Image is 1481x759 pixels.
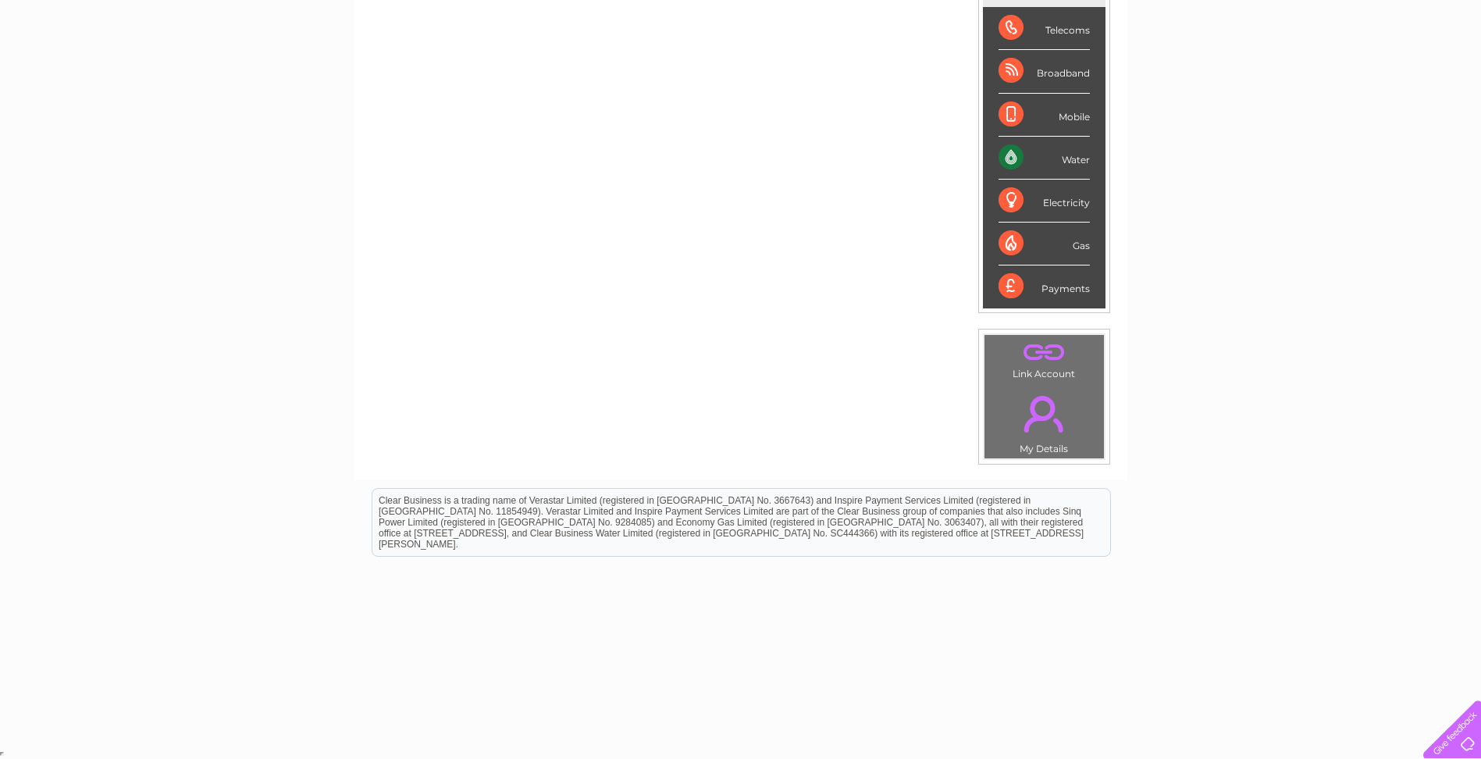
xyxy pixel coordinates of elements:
div: Clear Business is a trading name of Verastar Limited (registered in [GEOGRAPHIC_DATA] No. 3667643... [372,9,1110,76]
div: Electricity [999,180,1090,223]
a: Contact [1377,66,1415,78]
a: . [988,387,1100,441]
div: Mobile [999,94,1090,137]
div: Gas [999,223,1090,265]
a: Log out [1429,66,1466,78]
a: Water [1206,66,1236,78]
a: 0333 014 3131 [1187,8,1294,27]
a: Blog [1345,66,1368,78]
td: My Details [984,383,1105,459]
a: Energy [1245,66,1280,78]
div: Water [999,137,1090,180]
div: Payments [999,265,1090,308]
div: Broadband [999,50,1090,93]
img: logo.png [52,41,131,88]
div: Telecoms [999,7,1090,50]
td: Link Account [984,334,1105,383]
a: . [988,339,1100,366]
a: Telecoms [1289,66,1336,78]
